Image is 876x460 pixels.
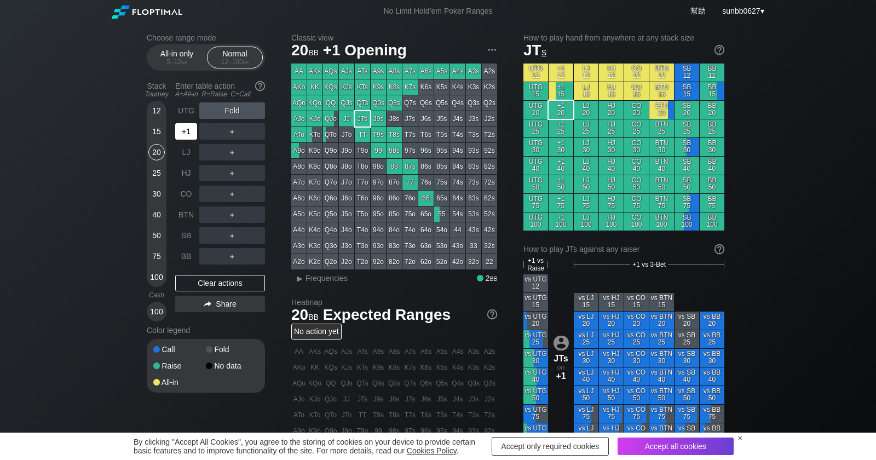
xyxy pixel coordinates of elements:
div: A4s [450,64,465,79]
div: All-in [153,378,206,386]
img: ellipsis.fd386fe8.svg [486,44,498,56]
div: ATo [291,127,307,142]
span: bb [181,58,187,66]
div: LJ 100 [574,212,598,231]
div: AA [291,64,307,79]
div: T2o [355,254,370,269]
div: Normal [210,47,260,68]
div: K3o [307,238,322,254]
a: Cookies Policy [407,446,457,455]
div: J7o [339,175,354,190]
div: CO 50 [624,175,649,193]
div: BTN 100 [649,212,674,231]
div: J8o [339,159,354,174]
div: 50 [148,227,165,244]
div: T7s [402,127,418,142]
div: K9s [371,79,386,95]
div: CO 15 [624,82,649,100]
div: A6s [418,64,434,79]
div: 55 [434,206,449,222]
div: UTG 20 [523,101,548,119]
div: UTG 25 [523,119,548,137]
div: 97s [402,143,418,158]
div: UTG 75 [523,194,548,212]
div: JJ [339,111,354,127]
div: K5o [307,206,322,222]
div: Q8o [323,159,338,174]
div: HJ 50 [599,175,624,193]
div: T9o [355,143,370,158]
div: LJ 20 [574,101,598,119]
div: SB 15 [675,82,699,100]
div: No data [206,362,258,370]
div: BB 100 [700,212,724,231]
div: 32s [482,238,497,254]
div: AJo [291,111,307,127]
div: 64o [418,222,434,238]
div: Q2s [482,95,497,111]
div: Q3o [323,238,338,254]
div: ＋ [199,123,265,140]
img: help.32db89a4.svg [713,243,725,255]
div: Fold [206,346,258,353]
div: K4o [307,222,322,238]
div: K9o [307,143,322,158]
div: J2s [482,111,497,127]
div: J5s [434,111,449,127]
div: ＋ [199,206,265,223]
div: +1 12 [549,64,573,82]
div: 94s [450,143,465,158]
div: BTN 75 [649,194,674,212]
div: K8s [387,79,402,95]
div: HJ 25 [599,119,624,137]
div: AQo [291,95,307,111]
div: K2s [482,79,497,95]
div: AQs [323,64,338,79]
div: SB 40 [675,157,699,175]
div: A6o [291,191,307,206]
div: T4s [450,127,465,142]
div: BB 75 [700,194,724,212]
div: T4o [355,222,370,238]
div: 25 [148,165,165,181]
div: Q6o [323,191,338,206]
div: K8o [307,159,322,174]
div: LJ 50 [574,175,598,193]
div: SB 50 [675,175,699,193]
div: ＋ [199,144,265,160]
div: Enter table action [175,77,265,102]
div: LJ 75 [574,194,598,212]
div: BB 20 [700,101,724,119]
div: AKs [307,64,322,79]
div: KK [307,79,322,95]
div: 83s [466,159,481,174]
div: LJ 25 [574,119,598,137]
div: J9o [339,143,354,158]
div: +1 [175,123,197,140]
div: LJ [175,144,197,160]
img: help.32db89a4.svg [713,44,725,56]
div: A5s [434,64,449,79]
div: HJ [175,165,197,181]
div: K3s [466,79,481,95]
div: BB 30 [700,138,724,156]
div: 30 [148,186,165,202]
div: 72s [482,175,497,190]
div: K7s [402,79,418,95]
div: 74o [402,222,418,238]
div: 77 [402,175,418,190]
div: 54s [450,206,465,222]
div: KJs [339,79,354,95]
div: All-in only [152,47,202,68]
div: 98o [371,159,386,174]
div: 63s [466,191,481,206]
div: ＋ [199,248,265,264]
div: T2s [482,127,497,142]
div: CO 40 [624,157,649,175]
div: CO [175,186,197,202]
div: SB 25 [675,119,699,137]
div: K2o [307,254,322,269]
div: UTG 50 [523,175,548,193]
div: How to play JTs against any raiser [523,245,724,254]
div: QJs [339,95,354,111]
